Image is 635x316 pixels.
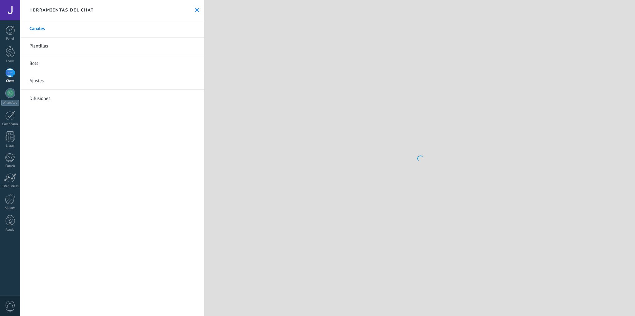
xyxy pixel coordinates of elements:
[1,164,19,168] div: Correo
[1,206,19,210] div: Ajustes
[20,55,204,72] a: Bots
[20,90,204,107] a: Difusiones
[29,7,94,13] h2: Herramientas del chat
[1,79,19,83] div: Chats
[1,100,19,106] div: WhatsApp
[1,228,19,232] div: Ayuda
[20,20,204,38] a: Canales
[20,72,204,90] a: Ajustes
[1,37,19,41] div: Panel
[1,184,19,188] div: Estadísticas
[1,122,19,126] div: Calendario
[20,38,204,55] a: Plantillas
[1,144,19,148] div: Listas
[1,59,19,63] div: Leads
